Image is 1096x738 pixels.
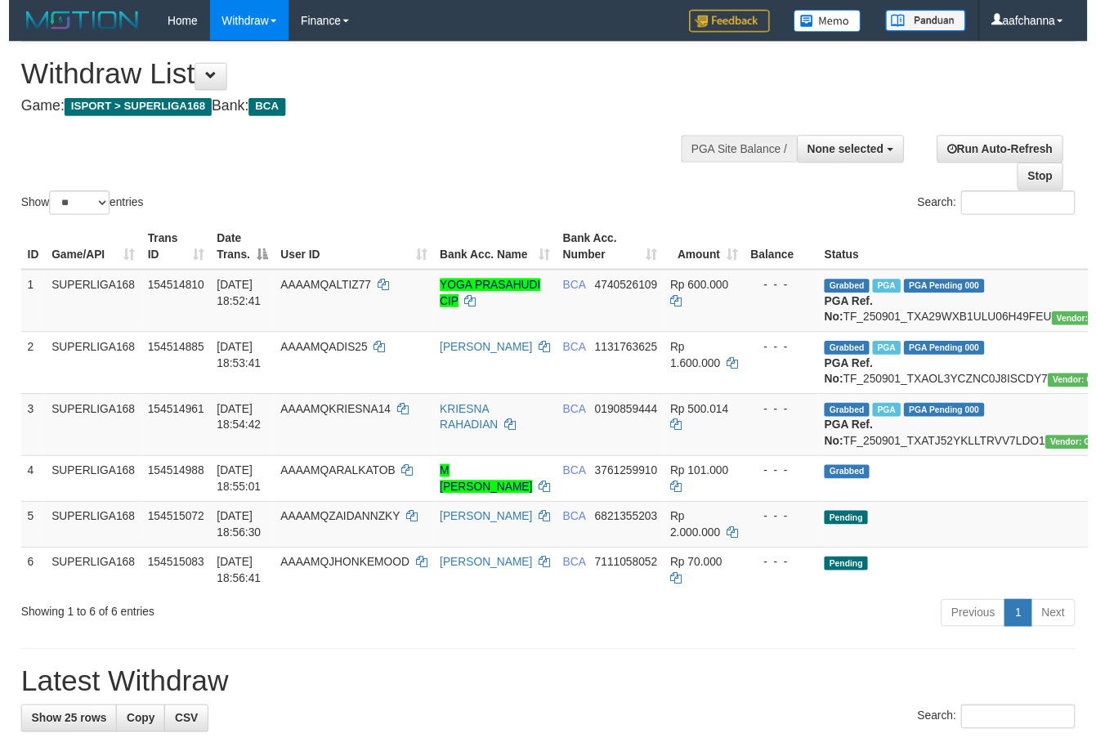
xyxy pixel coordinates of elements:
img: Button%20Memo.svg [798,10,866,33]
span: Copy 1131763625 to clipboard [595,346,659,359]
a: [PERSON_NAME] [438,565,532,578]
span: [DATE] 18:54:42 [212,409,257,438]
span: AAAAMQZAIDANNZKY [276,518,397,531]
span: BCA [244,100,280,118]
td: SUPERLIGA168 [37,274,135,338]
span: Grabbed [829,409,875,423]
b: PGA Ref. No: [829,362,878,391]
select: Showentries [41,194,102,218]
a: Previous [947,609,1013,637]
span: Grabbed [829,284,875,297]
th: Bank Acc. Number: activate to sort column ascending [557,227,666,274]
td: SUPERLIGA168 [37,509,135,556]
a: 1 [1012,609,1040,637]
span: PGA Pending [910,347,991,360]
td: SUPERLIGA168 [37,400,135,463]
span: 154514988 [141,472,199,485]
th: ID [12,227,37,274]
span: Copy 6821355203 to clipboard [595,518,659,531]
span: 154515072 [141,518,199,531]
span: BCA [563,283,586,296]
td: 2 [12,337,37,400]
span: Copy 0190859444 to clipboard [595,409,659,422]
b: PGA Ref. No: [829,425,878,454]
td: 4 [12,463,37,509]
span: [DATE] 18:53:41 [212,346,257,375]
span: Grabbed [829,472,875,486]
a: Run Auto-Refresh [943,137,1071,165]
th: Bank Acc. Name: activate to sort column ascending [432,227,557,274]
span: [DATE] 18:55:01 [212,472,257,501]
span: CSV [168,723,192,736]
span: Rp 500.014 [672,409,731,422]
img: MOTION_logo.png [12,8,136,33]
th: User ID: activate to sort column ascending [270,227,432,274]
span: Marked by aafandaneth [878,347,906,360]
div: - - - [754,470,816,486]
span: BCA [563,565,586,578]
span: Marked by aafandaneth [878,284,906,297]
input: Search: [968,194,1084,218]
span: Rp 1.600.000 [672,346,722,375]
span: BCA [563,409,586,422]
span: [DATE] 18:56:41 [212,565,257,594]
span: Copy 4740526109 to clipboard [595,283,659,296]
th: Trans ID: activate to sort column ascending [135,227,205,274]
td: 6 [12,556,37,602]
div: PGA Site Balance / [683,137,801,165]
td: SUPERLIGA168 [37,337,135,400]
span: Pending [829,566,873,579]
span: Show 25 rows [23,723,99,736]
td: 3 [12,400,37,463]
h1: Withdraw List [12,59,714,92]
span: ISPORT > SUPERLIGA168 [56,100,206,118]
img: Feedback.jpg [691,10,773,33]
td: 1 [12,274,37,338]
div: - - - [754,517,816,533]
button: None selected [801,137,910,165]
span: None selected [812,145,889,158]
th: Balance [747,227,822,274]
span: BCA [563,518,586,531]
label: Search: [924,194,1084,218]
th: Game/API: activate to sort column ascending [37,227,135,274]
span: Rp 70.000 [672,565,725,578]
img: panduan.png [891,10,973,32]
h4: Game: Bank: [12,100,714,116]
a: KRIESNA RAHADIAN [438,409,497,438]
span: AAAAMQARALKATOB [276,472,393,485]
span: Grabbed [829,347,875,360]
span: 154514810 [141,283,199,296]
div: - - - [754,281,816,297]
a: M [PERSON_NAME] [438,472,532,501]
span: AAAAMQADIS25 [276,346,365,359]
div: Showing 1 to 6 of 6 entries [12,607,445,630]
span: Pending [829,519,873,533]
a: [PERSON_NAME] [438,346,532,359]
a: YOGA PRASAHUDI CIP [438,283,540,312]
div: - - - [754,344,816,360]
span: [DATE] 18:52:41 [212,283,257,312]
span: PGA Pending [910,284,991,297]
td: SUPERLIGA168 [37,556,135,602]
span: BCA [563,346,586,359]
div: - - - [754,407,816,423]
a: [PERSON_NAME] [438,518,532,531]
span: Copy [119,723,148,736]
span: Copy 7111058052 to clipboard [595,565,659,578]
span: AAAAMQALTIZ77 [276,283,369,296]
a: Next [1039,609,1084,637]
span: 154514885 [141,346,199,359]
span: Marked by aafandaneth [878,409,906,423]
label: Show entries [12,194,136,218]
b: PGA Ref. No: [829,299,878,329]
td: 5 [12,509,37,556]
span: BCA [563,472,586,485]
a: Stop [1025,165,1071,193]
span: 154515083 [141,565,199,578]
span: AAAAMQJHONKEMOOD [276,565,407,578]
th: Amount: activate to sort column ascending [665,227,747,274]
span: Rp 600.000 [672,283,731,296]
th: Date Trans.: activate to sort column descending [205,227,270,274]
span: Rp 2.000.000 [672,518,722,548]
